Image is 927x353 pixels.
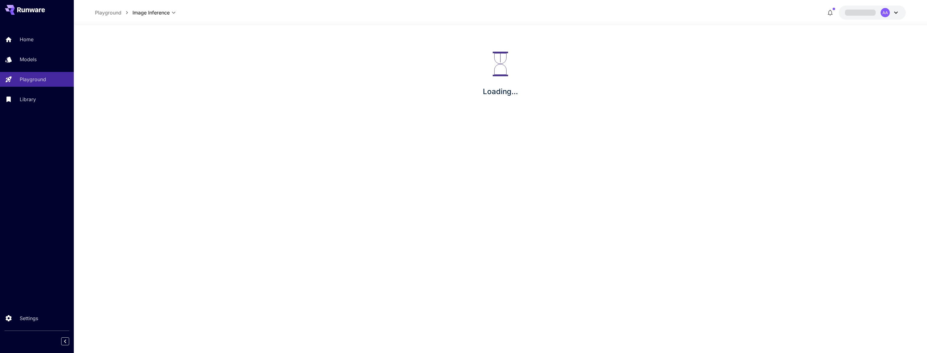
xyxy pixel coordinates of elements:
p: Loading... [483,86,518,97]
div: AA [881,8,890,17]
p: Models [20,56,37,63]
p: Library [20,96,36,103]
span: Image Inference [132,9,170,16]
div: Collapse sidebar [66,336,74,347]
p: Home [20,36,34,43]
a: Playground [95,9,121,16]
button: AA [839,6,906,20]
p: Settings [20,315,38,322]
button: Collapse sidebar [61,337,69,345]
nav: breadcrumb [95,9,132,16]
p: Playground [20,76,46,83]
